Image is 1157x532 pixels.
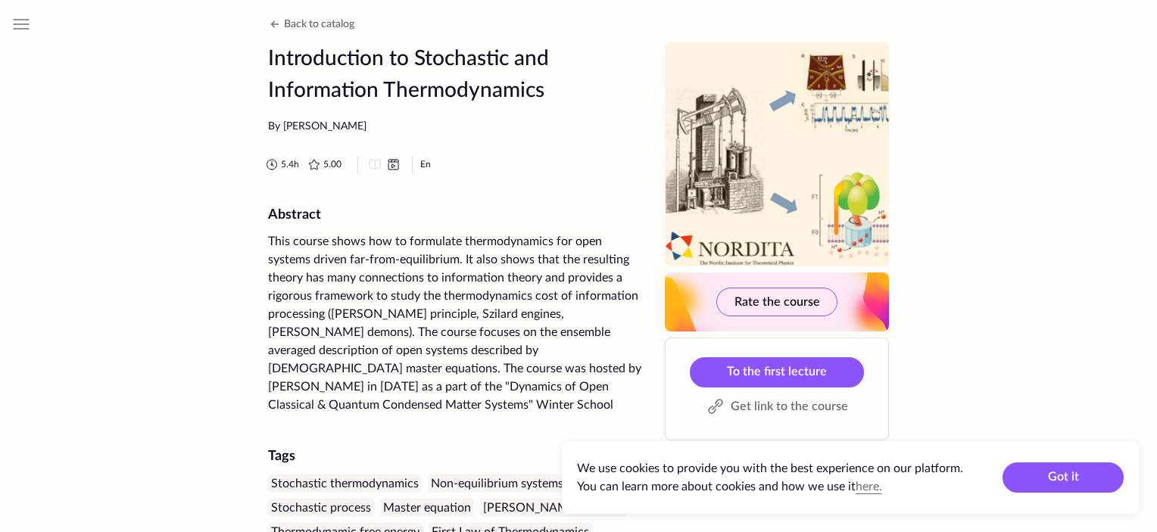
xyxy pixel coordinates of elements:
h2: Abstract [268,207,647,224]
span: Back to catalog [284,19,354,30]
span: We use cookies to provide you with the best experience on our platform. You can learn more about ... [577,462,963,493]
h1: Introduction to Stochastic and Information Thermodynamics [268,42,647,106]
div: Tags [268,447,647,465]
div: Stochastic process [268,499,374,517]
div: Stochastic thermodynamics [268,474,422,493]
div: Master equation [380,499,474,517]
span: To the first lecture [727,366,827,378]
span: Get link to the course [731,397,848,415]
button: Back to catalog [266,15,354,33]
span: 5.4 h [281,158,299,171]
button: Get link to the course [690,394,864,421]
button: Got it [1003,462,1124,493]
button: Rate the course [716,288,837,316]
div: [PERSON_NAME] entropy [480,499,627,517]
a: To the first lecture [690,357,864,387]
div: By [PERSON_NAME] [268,120,647,135]
div: Non-equilibrium systems [428,474,566,493]
abbr: English [420,160,431,169]
a: here. [856,481,882,493]
div: This course shows how to formulate thermodynamics for open systems driven far-from-equilibrium. I... [268,232,647,414]
span: 5.00 [323,158,341,171]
